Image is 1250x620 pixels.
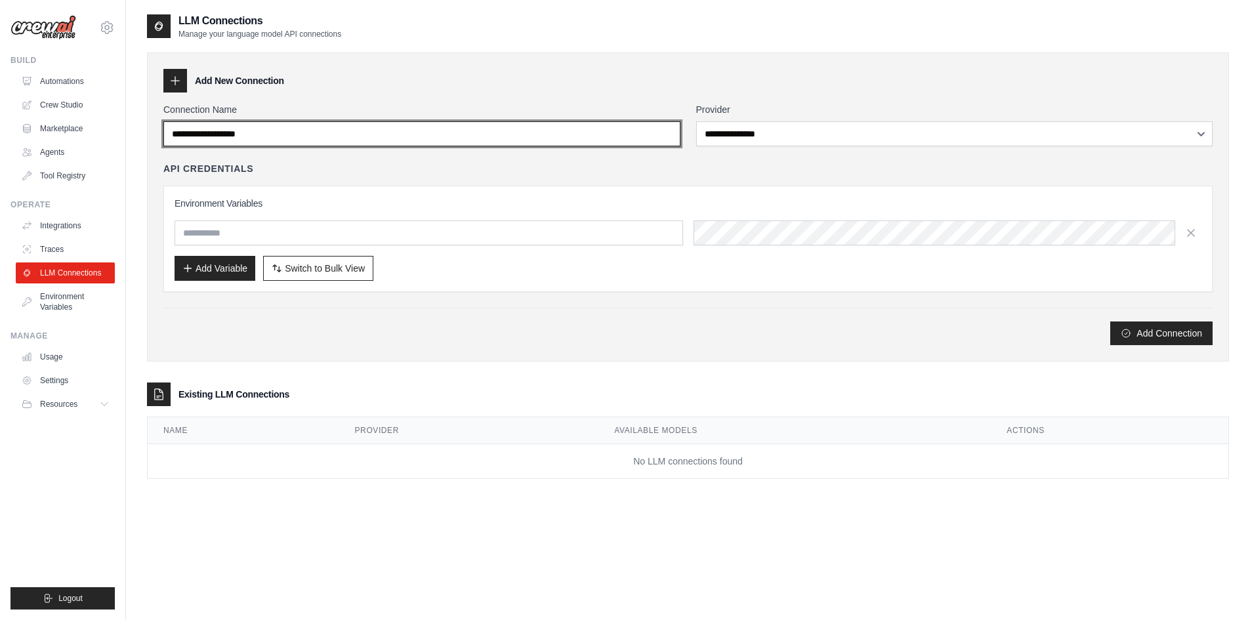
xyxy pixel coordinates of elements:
button: Logout [10,587,115,610]
h3: Existing LLM Connections [178,388,289,401]
a: Usage [16,346,115,367]
button: Switch to Bulk View [263,256,373,281]
a: LLM Connections [16,262,115,283]
h3: Add New Connection [195,74,284,87]
td: No LLM connections found [148,444,1228,479]
th: Actions [991,417,1228,444]
div: Operate [10,199,115,210]
a: Tool Registry [16,165,115,186]
button: Add Variable [175,256,255,281]
th: Name [148,417,339,444]
span: Logout [58,593,83,604]
a: Marketplace [16,118,115,139]
th: Provider [339,417,599,444]
a: Integrations [16,215,115,236]
button: Add Connection [1110,321,1213,345]
p: Manage your language model API connections [178,29,341,39]
th: Available Models [598,417,991,444]
a: Automations [16,71,115,92]
h3: Environment Variables [175,197,1201,210]
img: Logo [10,15,76,40]
a: Crew Studio [16,94,115,115]
a: Environment Variables [16,286,115,318]
a: Traces [16,239,115,260]
a: Agents [16,142,115,163]
h2: LLM Connections [178,13,341,29]
button: Resources [16,394,115,415]
label: Provider [696,103,1213,116]
span: Switch to Bulk View [285,262,365,275]
h4: API Credentials [163,162,253,175]
span: Resources [40,399,77,409]
div: Manage [10,331,115,341]
div: Build [10,55,115,66]
label: Connection Name [163,103,680,116]
a: Settings [16,370,115,391]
